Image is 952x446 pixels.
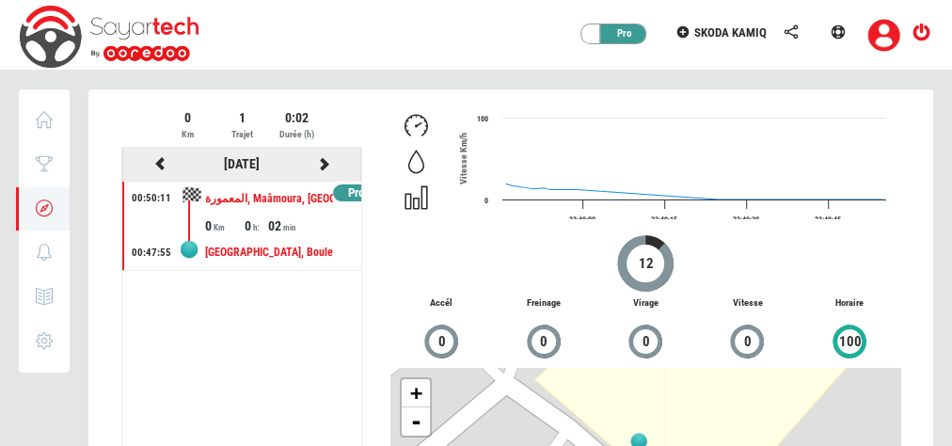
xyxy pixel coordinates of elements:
[224,156,260,171] a: [DATE]
[733,215,759,224] text: 23:49:30
[205,182,333,216] div: المعمورة, Maâmoura, [GEOGRAPHIC_DATA], [GEOGRAPHIC_DATA], [GEOGRAPHIC_DATA], 8013, [GEOGRAPHIC_DATA]
[539,331,548,353] span: 0
[270,108,322,127] div: 0:02
[437,331,447,353] span: 0
[694,25,767,40] span: SKODA KAMIQ
[215,127,267,142] div: Trajet
[484,197,488,205] text: 0
[696,296,798,311] p: Vitesse
[390,296,492,311] p: Accél
[799,296,900,311] p: Horaire
[402,407,430,436] a: Zoom out
[641,331,650,353] span: 0
[161,108,213,127] div: 0
[743,331,753,353] span: 0
[591,24,647,43] div: Pro
[132,191,171,206] div: 00:50:11
[205,235,333,270] div: [GEOGRAPHIC_DATA], Boulevard de l'envirennement, [GEOGRAPHIC_DATA], [GEOGRAPHIC_DATA], [GEOGRAPHI...
[651,215,677,224] text: 23:49:15
[815,215,841,224] text: 23:49:45
[492,296,594,311] p: Freinage
[205,216,244,235] div: 0
[333,184,379,202] div: Pro
[595,296,696,311] p: Virage
[270,127,322,142] div: Durée (h)
[458,133,468,184] span: Vitesse Km/h
[132,246,171,261] div: 00:47:55
[161,127,213,142] div: Km
[402,379,430,407] a: Zoom in
[244,216,267,235] div: 0
[477,115,488,123] text: 100
[838,331,863,353] span: 100
[569,215,595,224] text: 23:49:00
[267,216,306,235] div: 02
[638,253,655,275] span: 12
[215,108,267,127] div: 1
